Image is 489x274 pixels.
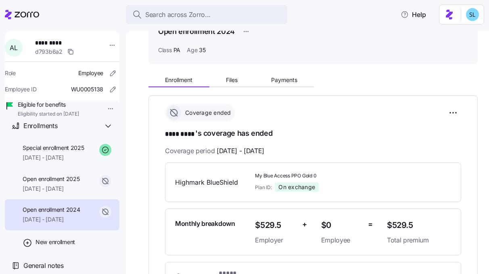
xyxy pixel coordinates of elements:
[368,219,373,230] span: =
[255,235,296,245] span: Employer
[321,219,362,232] span: $0
[226,77,238,83] span: Files
[145,10,211,20] span: Search across Zorro...
[23,185,79,193] span: [DATE] - [DATE]
[23,175,79,183] span: Open enrollment 2025
[175,177,249,188] span: Highmark BlueShield
[23,206,80,214] span: Open enrollment 2024
[126,5,287,24] button: Search across Zorro...
[18,111,79,118] span: Eligibility started on [DATE]
[199,46,205,54] span: 35
[187,46,197,54] span: Age
[165,146,264,156] span: Coverage period
[158,46,172,54] span: Class
[23,261,64,271] span: General notes
[321,235,362,245] span: Employee
[78,69,103,77] span: Employee
[255,219,296,232] span: $529.5
[165,128,461,139] h1: 's coverage has ended
[158,26,235,36] h1: Open enrollment 2024
[255,184,272,191] span: Plan ID:
[387,235,451,245] span: Total premium
[387,219,451,232] span: $529.5
[23,215,80,223] span: [DATE] - [DATE]
[466,8,479,21] img: 7c620d928e46699fcfb78cede4daf1d1
[35,48,63,56] span: d793b6a2
[5,85,37,93] span: Employee ID
[23,121,57,131] span: Enrollments
[271,77,297,83] span: Payments
[401,10,426,19] span: Help
[175,219,235,229] span: Monthly breakdown
[23,154,84,162] span: [DATE] - [DATE]
[36,238,75,246] span: New enrollment
[173,46,180,54] span: PA
[18,101,79,109] span: Eligible for benefits
[255,173,380,179] span: My Blue Access PPO Gold 0
[183,109,231,117] span: Coverage ended
[278,183,315,191] span: On exchange
[5,69,16,77] span: Role
[165,77,192,83] span: Enrollment
[217,146,264,156] span: [DATE] - [DATE]
[23,144,84,152] span: Special enrollment 2025
[10,44,17,51] span: A L
[302,219,307,230] span: +
[71,85,103,93] span: WU0005138
[394,6,433,23] button: Help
